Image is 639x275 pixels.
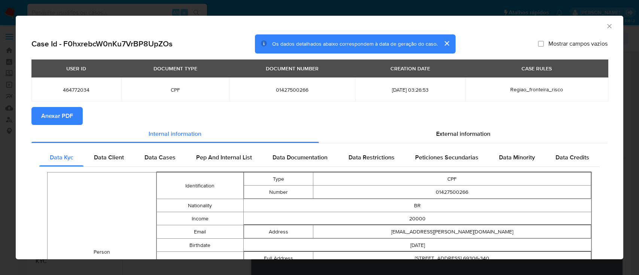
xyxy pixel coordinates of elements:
span: Os dados detalhados abaixo correspondem à data de geração do caso. [272,40,438,48]
td: Full Address [244,252,313,265]
span: Data Client [94,153,124,162]
span: [DATE] 03:26:53 [364,86,456,93]
span: CPF [130,86,220,93]
span: Anexar PDF [41,108,73,124]
td: Type [244,172,313,186]
td: Identification [156,172,243,199]
td: 01427500266 [313,186,591,199]
span: Data Restrictions [349,153,395,162]
div: CASE RULES [517,62,556,75]
div: USER ID [62,62,91,75]
div: CREATION DATE [386,62,435,75]
td: [EMAIL_ADDRESS][PERSON_NAME][DOMAIN_NAME] [313,225,591,238]
div: DOCUMENT NUMBER [261,62,323,75]
td: 20000 [244,212,591,225]
td: Income [156,212,243,225]
td: Nationality [156,199,243,212]
span: Data Documentation [273,153,328,162]
span: Data Minority [499,153,535,162]
span: Mostrar campos vazios [548,40,608,48]
td: Address [244,225,313,238]
button: cerrar [438,34,456,52]
td: [DATE] [244,239,591,252]
td: [STREET_ADDRESS] 69306-340 [313,252,591,265]
span: 464772034 [40,86,112,93]
span: Regiao_fronteira_risco [510,86,563,93]
span: 01427500266 [238,86,346,93]
span: External information [436,129,490,138]
td: Number [244,186,313,199]
span: Internal information [149,129,201,138]
div: Detailed internal info [39,149,600,166]
span: Data Kyc [50,153,73,162]
span: Data Credits [556,153,589,162]
button: Fechar a janela [606,22,612,29]
input: Mostrar campos vazios [538,41,544,47]
span: Pep And Internal List [196,153,252,162]
div: Detailed info [31,125,608,143]
button: Anexar PDF [31,107,83,125]
div: DOCUMENT TYPE [149,62,202,75]
span: Data Cases [144,153,176,162]
h2: Case Id - F0hxrebcW0nKu7VrBP8UpZOs [31,39,173,49]
td: BR [244,199,591,212]
td: Birthdate [156,239,243,252]
td: CPF [313,172,591,186]
span: Peticiones Secundarias [415,153,478,162]
div: closure-recommendation-modal [16,16,623,259]
td: Email [156,225,243,239]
